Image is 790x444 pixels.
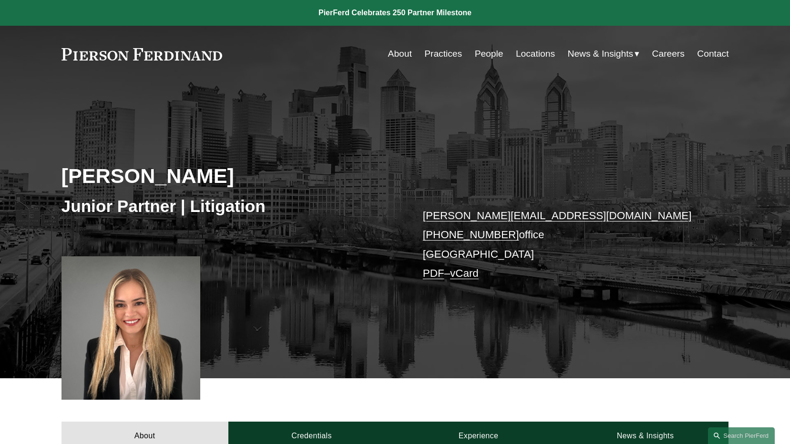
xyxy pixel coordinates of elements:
[423,267,444,279] a: PDF
[475,45,503,63] a: People
[568,45,640,63] a: folder dropdown
[708,427,775,444] a: Search this site
[568,46,634,62] span: News & Insights
[424,45,462,63] a: Practices
[423,206,701,283] p: office [GEOGRAPHIC_DATA] –
[62,163,395,188] h2: [PERSON_NAME]
[423,210,692,222] a: [PERSON_NAME][EMAIL_ADDRESS][DOMAIN_NAME]
[450,267,479,279] a: vCard
[423,229,519,241] a: [PHONE_NUMBER]
[388,45,412,63] a: About
[652,45,685,63] a: Careers
[62,196,395,217] h3: Junior Partner | Litigation
[697,45,728,63] a: Contact
[516,45,555,63] a: Locations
